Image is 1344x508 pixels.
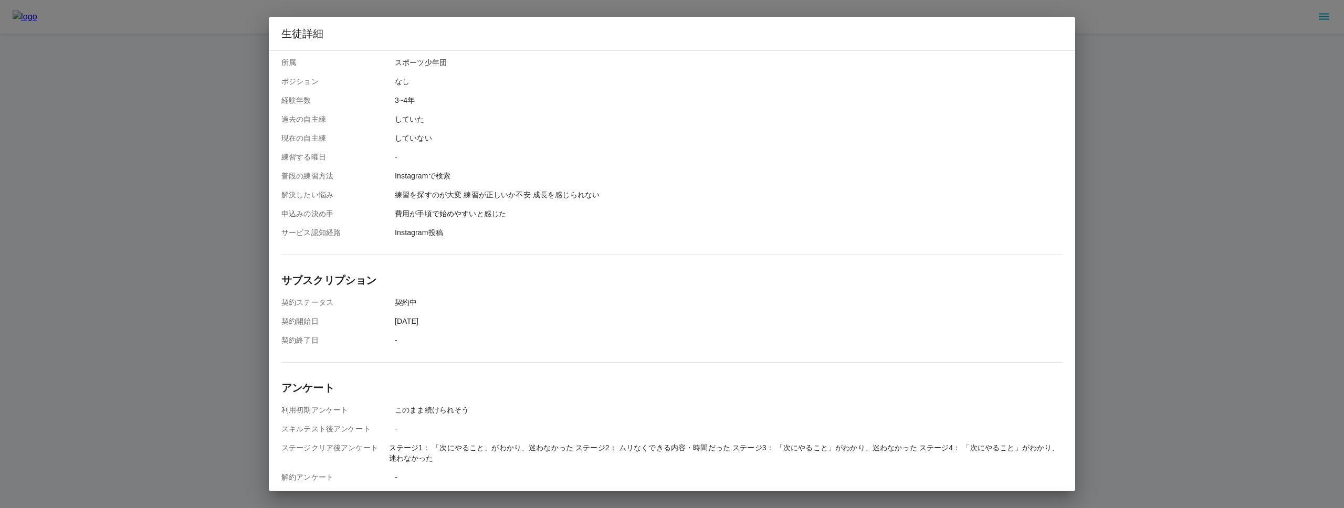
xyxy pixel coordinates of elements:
p: 契約開始日 [281,316,386,326]
p: 経験年数 [281,95,386,105]
p: このまま続けられそう [395,405,469,415]
p: 費用が手頃で始めやすいと感じた [395,208,506,219]
p: スキルテスト後アンケート [281,424,386,434]
p: 解約アンケート [281,472,386,482]
p: サービス認知経路 [281,227,386,238]
p: 利用初期アンケート [281,405,386,415]
h6: アンケート [281,379,1063,396]
p: していた [395,114,425,124]
p: 普段の練習方法 [281,171,386,181]
p: していない [395,133,432,143]
p: なし [395,76,409,87]
p: Instagramで検索 [395,171,450,181]
p: 契約終了日 [281,335,386,345]
p: 契約中 [395,297,417,308]
p: ポジション [281,76,386,87]
p: ステージクリア後アンケート [281,442,381,463]
p: スポーツ少年団 [395,57,447,68]
p: 3~4年 [395,95,415,105]
p: 練習を探すのが大変 練習が正しいか不安 成長を感じられない [395,189,600,200]
h2: 生徒詳細 [269,17,1075,50]
p: - [395,472,397,482]
p: [DATE] [395,316,418,326]
p: 練習する曜日 [281,152,386,162]
p: ステージ1： 「次にやること」がわかり、迷わなかった ステージ2： ムリなくできる内容・時間だった ステージ3： 「次にやること」がわかり、迷わなかった ステージ4： 「次にやること」がわかり、... [389,442,1063,463]
h6: サブスクリプション [281,272,1063,289]
p: 過去の自主練 [281,114,386,124]
p: - [395,335,397,345]
p: 契約ステータス [281,297,386,308]
p: 所属 [281,57,386,68]
p: - [395,424,397,434]
p: 解決したい悩み [281,189,386,200]
p: Instagram投稿 [395,227,443,238]
p: 現在の自主練 [281,133,386,143]
p: - [395,152,397,162]
p: 申込みの決め手 [281,208,386,219]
